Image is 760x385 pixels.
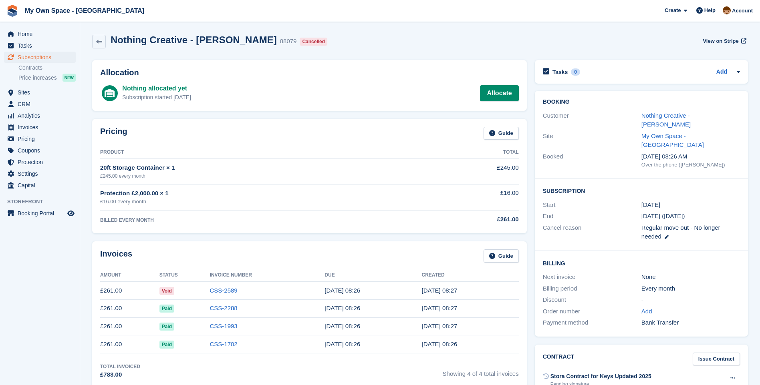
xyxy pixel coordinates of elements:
[325,323,360,329] time: 2025-06-30 07:26:45 UTC
[424,184,519,210] td: £16.00
[4,52,76,63] a: menu
[641,132,704,148] a: My Own Space - [GEOGRAPHIC_DATA]
[210,341,238,347] a: CSS-1702
[6,5,18,17] img: stora-icon-8386f47178a22dfd0bd8f6a31ec36ba5ce8667c1dd55bd0f319d3a0aa187defe.svg
[18,168,66,179] span: Settings
[641,273,740,282] div: None
[325,287,360,294] time: 2025-08-30 07:26:45 UTC
[18,28,66,40] span: Home
[543,284,641,293] div: Billing period
[484,249,519,263] a: Guide
[100,68,519,77] h2: Allocation
[543,201,641,210] div: Start
[552,68,568,76] h2: Tasks
[122,84,191,93] div: Nothing allocated yet
[421,269,518,282] th: Created
[641,224,720,240] span: Regular move out - No longer needed
[325,305,360,311] time: 2025-07-30 07:26:45 UTC
[543,307,641,316] div: Order number
[18,87,66,98] span: Sites
[18,122,66,133] span: Invoices
[7,198,80,206] span: Storefront
[571,68,580,76] div: 0
[641,295,740,305] div: -
[100,163,424,172] div: 20ft Storage Container × 1
[66,209,76,218] a: Preview store
[18,145,66,156] span: Coupons
[543,295,641,305] div: Discount
[4,28,76,40] a: menu
[704,6,716,14] span: Help
[4,133,76,144] a: menu
[4,208,76,219] a: menu
[300,38,327,46] div: Cancelled
[4,40,76,51] a: menu
[210,269,325,282] th: Invoice Number
[18,180,66,191] span: Capital
[641,213,685,219] span: [DATE] ([DATE])
[641,201,660,210] time: 2025-05-29 00:00:00 UTC
[641,112,691,128] a: Nothing Creative - [PERSON_NAME]
[543,212,641,221] div: End
[421,305,457,311] time: 2025-07-29 07:27:19 UTC
[100,363,140,370] div: Total Invoiced
[325,269,421,282] th: Due
[159,269,210,282] th: Status
[543,152,641,169] div: Booked
[4,156,76,168] a: menu
[543,273,641,282] div: Next invoice
[100,299,159,317] td: £261.00
[18,52,66,63] span: Subscriptions
[22,4,147,17] a: My Own Space - [GEOGRAPHIC_DATA]
[18,74,57,82] span: Price increases
[543,259,740,267] h2: Billing
[62,74,76,82] div: NEW
[641,152,740,161] div: [DATE] 08:26 AM
[665,6,681,14] span: Create
[100,317,159,335] td: £261.00
[723,6,731,14] img: Paula Harris
[100,370,140,379] div: £783.00
[424,146,519,159] th: Total
[543,132,641,150] div: Site
[100,269,159,282] th: Amount
[18,73,76,82] a: Price increases NEW
[18,110,66,121] span: Analytics
[421,341,457,347] time: 2025-05-29 07:26:45 UTC
[159,341,174,349] span: Paid
[424,159,519,184] td: £245.00
[100,335,159,353] td: £261.00
[100,127,127,140] h2: Pricing
[210,287,238,294] a: CSS-2589
[641,318,740,327] div: Bank Transfer
[543,318,641,327] div: Payment method
[732,7,753,15] span: Account
[443,363,519,379] span: Showing 4 of 4 total invoices
[480,85,518,101] a: Allocate
[122,93,191,102] div: Subscription started [DATE]
[550,372,651,381] div: Stora Contract for Keys Updated 2025
[4,145,76,156] a: menu
[100,249,132,263] h2: Invoices
[543,99,740,105] h2: Booking
[280,37,297,46] div: 88079
[4,122,76,133] a: menu
[4,110,76,121] a: menu
[18,64,76,72] a: Contracts
[421,287,457,294] time: 2025-08-29 07:27:22 UTC
[111,34,277,45] h2: Nothing Creative - [PERSON_NAME]
[18,208,66,219] span: Booking Portal
[543,223,641,241] div: Cancel reason
[716,68,727,77] a: Add
[4,98,76,110] a: menu
[4,180,76,191] a: menu
[100,217,424,224] div: BILLED EVERY MONTH
[210,323,238,329] a: CSS-1993
[100,189,424,198] div: Protection £2,000.00 × 1
[641,161,740,169] div: Over the phone ([PERSON_NAME])
[693,353,740,366] a: Issue Contract
[100,172,424,180] div: £245.00 every month
[100,146,424,159] th: Product
[18,98,66,110] span: CRM
[100,282,159,300] td: £261.00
